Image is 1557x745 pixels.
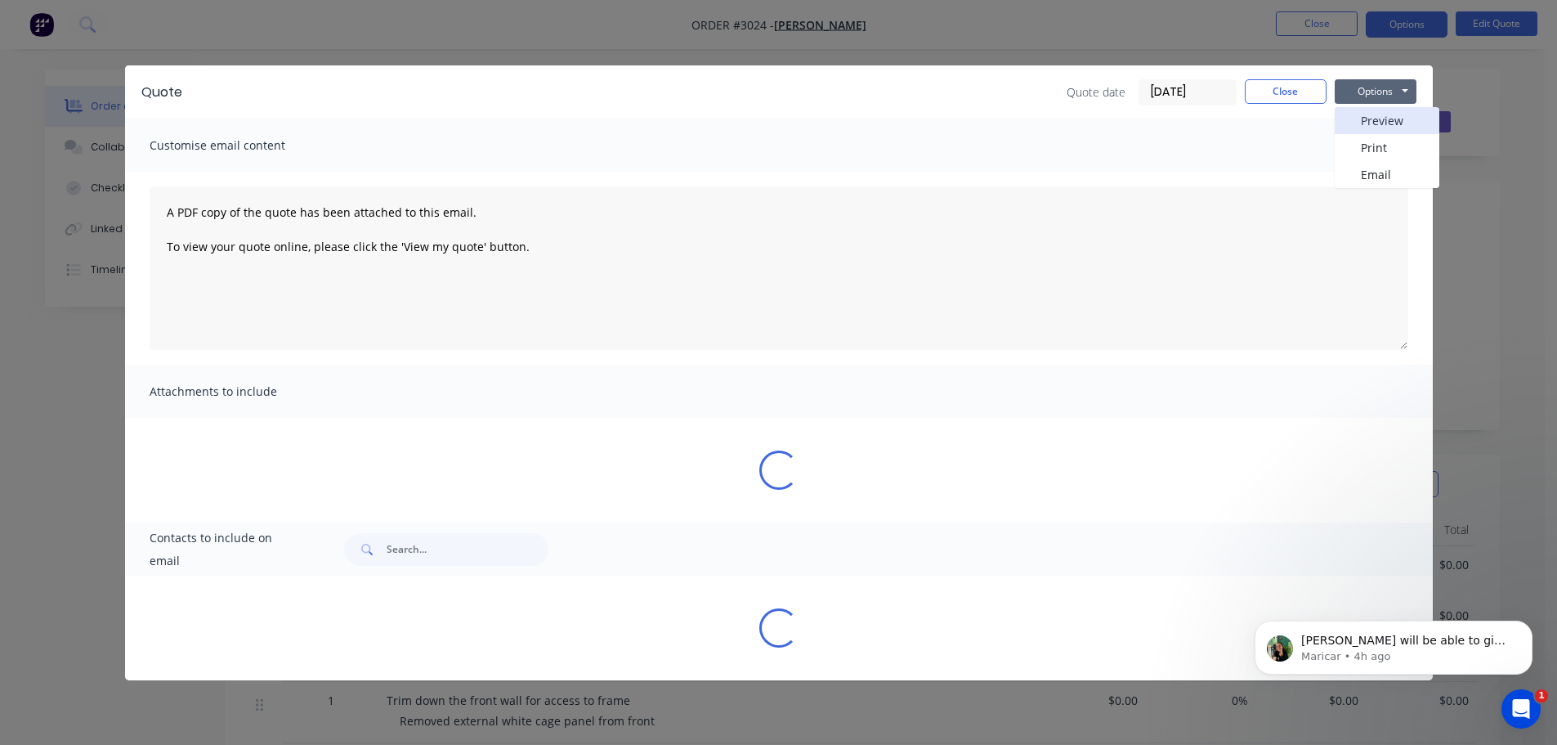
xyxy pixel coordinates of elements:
[1501,689,1541,729] iframe: Intercom live chat
[1335,79,1416,104] button: Options
[387,533,548,566] input: Search...
[1245,79,1327,104] button: Close
[1230,586,1557,701] iframe: Intercom notifications message
[150,527,304,572] span: Contacts to include on email
[150,134,329,157] span: Customise email content
[141,83,182,102] div: Quote
[1335,107,1439,134] button: Preview
[1067,83,1125,101] span: Quote date
[150,380,329,403] span: Attachments to include
[1335,134,1439,161] button: Print
[150,186,1408,350] textarea: A PDF copy of the quote has been attached to this email. To view your quote online, please click ...
[1535,689,1548,702] span: 1
[1335,161,1439,188] button: Email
